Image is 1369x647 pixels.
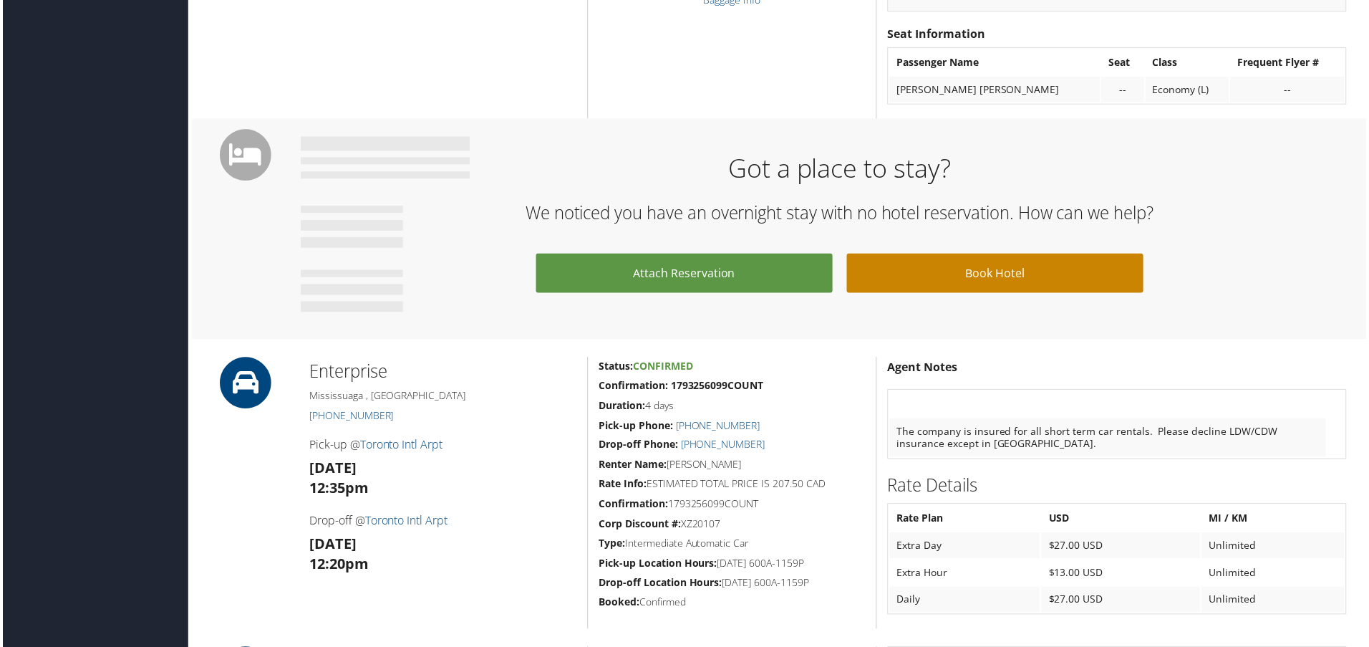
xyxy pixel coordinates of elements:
strong: [DATE] [308,536,355,555]
td: $27.00 USD [1043,535,1203,560]
td: Economy (L) [1148,77,1232,102]
strong: Drop-off Phone: [599,439,678,453]
th: Rate Plan [891,507,1042,533]
strong: 12:35pm [308,480,367,499]
h4: Drop-off @ [308,514,576,530]
td: Daily [891,589,1042,615]
h5: [PERSON_NAME] [599,459,866,474]
a: [PHONE_NUMBER] [681,439,765,453]
strong: 12:20pm [308,556,367,575]
div: -- [1111,83,1139,96]
div: -- [1240,83,1340,96]
td: $27.00 USD [1043,589,1203,615]
strong: Corp Discount #: [599,519,681,532]
h5: [DATE] 600A-1159P [599,577,866,592]
strong: Duration: [599,400,645,413]
a: [PHONE_NUMBER] [308,410,392,423]
a: Toronto Intl Arpt [364,514,447,530]
strong: Booked: [599,598,639,611]
th: Seat [1103,49,1146,75]
td: Unlimited [1204,535,1348,560]
th: Class [1148,49,1232,75]
a: [PHONE_NUMBER] [676,420,760,433]
h5: XZ20107 [599,519,866,533]
span: Confirmed [633,360,693,374]
h5: 4 days [599,400,866,414]
th: Passenger Name [891,49,1102,75]
strong: Pick-up Location Hours: [599,558,717,572]
strong: Pick-up Phone: [599,420,673,433]
a: Attach Reservation [536,254,833,294]
td: $13.00 USD [1043,562,1203,588]
h2: Enterprise [308,360,576,385]
h4: Pick-up @ [308,438,576,454]
h5: [DATE] 600A-1159P [599,558,866,572]
th: Frequent Flyer # [1233,49,1348,75]
td: Unlimited [1204,589,1348,615]
h5: Confirmed [599,598,866,612]
th: MI / KM [1204,507,1348,533]
strong: Seat Information [889,26,987,42]
strong: Renter Name: [599,459,667,473]
h5: ESTIMATED TOTAL PRICE IS 207.50 CAD [599,479,866,493]
strong: Drop-off Location Hours: [599,577,722,591]
h5: Mississuaga , [GEOGRAPHIC_DATA] [308,390,576,404]
td: Unlimited [1204,562,1348,588]
strong: Agent Notes [889,360,959,376]
td: [PERSON_NAME] [PERSON_NAME] [891,77,1102,102]
th: USD [1043,507,1203,533]
a: Toronto Intl Arpt [359,438,442,454]
strong: Confirmation: 1793256099COUNT [599,380,764,393]
strong: Type: [599,538,625,552]
strong: Status: [599,360,633,374]
h2: Rate Details [889,475,1350,499]
a: Book Hotel [848,254,1146,294]
strong: [DATE] [308,460,355,479]
h5: 1793256099COUNT [599,499,866,513]
strong: Confirmation: [599,499,668,512]
p: The company is insured for all short term car rentals. Please decline LDW/CDW insurance except in... [898,426,1322,452]
td: Extra Hour [891,562,1042,588]
strong: Rate Info: [599,479,647,492]
h5: Intermediate Automatic Car [599,538,866,552]
td: Extra Day [891,535,1042,560]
